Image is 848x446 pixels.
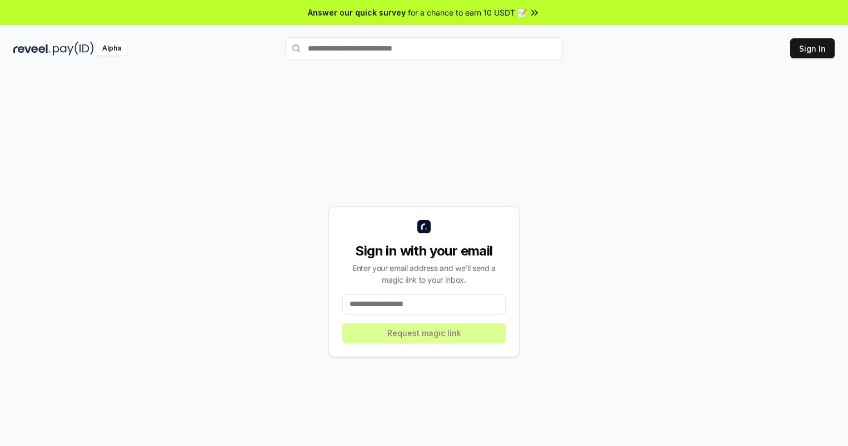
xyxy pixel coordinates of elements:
img: reveel_dark [13,42,51,56]
button: Sign In [790,38,835,58]
div: Sign in with your email [342,242,506,260]
span: Answer our quick survey [308,7,406,18]
span: for a chance to earn 10 USDT 📝 [408,7,527,18]
img: logo_small [417,220,431,233]
div: Enter your email address and we’ll send a magic link to your inbox. [342,262,506,285]
img: pay_id [53,42,94,56]
div: Alpha [96,42,127,56]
